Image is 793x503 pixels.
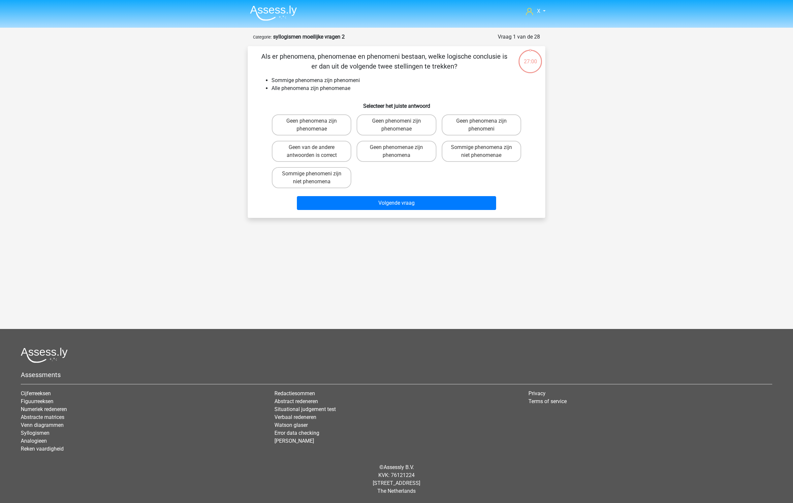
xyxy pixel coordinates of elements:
label: Geen phenomena zijn phenomenae [272,114,351,135]
a: X [523,7,548,15]
a: Venn diagrammen [21,422,64,428]
label: Geen phenomena zijn phenomeni [442,114,521,135]
a: Situational judgement test [274,406,336,412]
div: 27:00 [518,49,543,66]
a: Numeriek redeneren [21,406,67,412]
span: X [537,8,540,14]
a: Abstracte matrices [21,414,64,420]
a: Terms of service [528,398,567,404]
label: Sommige phenomena zijn niet phenomenae [442,141,521,162]
a: Verbaal redeneren [274,414,316,420]
label: Geen phenomeni zijn phenomenae [357,114,436,135]
label: Sommige phenomeni zijn niet phenomena [272,167,351,188]
a: Syllogismen [21,430,49,436]
a: Watson glaser [274,422,308,428]
img: Assessly [250,5,297,21]
a: Reken vaardigheid [21,446,64,452]
a: Assessly B.V. [384,464,414,470]
a: Analogieen [21,438,47,444]
a: Figuurreeksen [21,398,53,404]
small: Categorie: [253,35,272,40]
a: Cijferreeksen [21,390,51,397]
a: Privacy [528,390,546,397]
a: Error data checking [274,430,319,436]
label: Geen phenomenae zijn phenomena [357,141,436,162]
a: [PERSON_NAME] [274,438,314,444]
label: Geen van de andere antwoorden is correct [272,141,351,162]
div: © KVK: 76121224 [STREET_ADDRESS] The Netherlands [16,458,777,500]
a: Abstract redeneren [274,398,318,404]
p: Als er phenomena, phenomenae en phenomeni bestaan, welke logische conclusie is er dan uit de volg... [258,51,510,71]
img: Assessly logo [21,347,68,363]
a: Redactiesommen [274,390,315,397]
button: Volgende vraag [297,196,496,210]
div: Vraag 1 van de 28 [498,33,540,41]
h6: Selecteer het juiste antwoord [258,98,535,109]
li: Sommige phenomena zijn phenomeni [271,76,535,84]
h5: Assessments [21,371,772,379]
li: Alle phenomena zijn phenomenae [271,84,535,92]
strong: syllogismen moeilijke vragen 2 [273,34,345,40]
